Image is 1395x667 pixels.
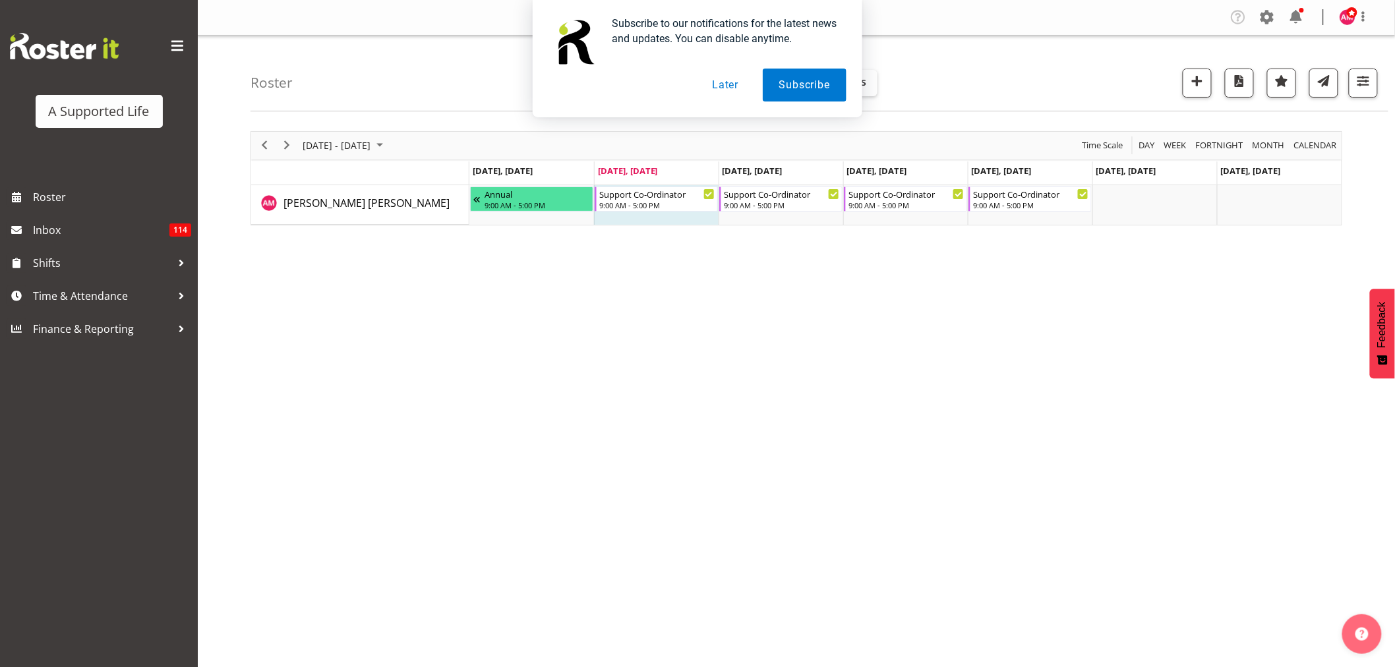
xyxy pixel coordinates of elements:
[1163,137,1188,154] span: Week
[1292,137,1340,154] button: Month
[33,187,191,207] span: Roster
[283,196,450,210] span: [PERSON_NAME] [PERSON_NAME]
[724,200,839,210] div: 9:00 AM - 5:00 PM
[599,200,715,210] div: 9:00 AM - 5:00 PM
[973,187,1088,200] div: Support Co-Ordinator
[485,200,590,210] div: 9:00 AM - 5:00 PM
[1081,137,1126,154] button: Time Scale
[301,137,372,154] span: [DATE] - [DATE]
[33,286,171,306] span: Time & Attendance
[844,187,967,212] div: Alicia Mark"s event - Support Co-Ordinator Begin From Thursday, October 2, 2025 at 9:00:00 AM GMT...
[283,195,450,211] a: [PERSON_NAME] [PERSON_NAME]
[848,187,964,200] div: Support Co-Ordinator
[723,165,783,177] span: [DATE], [DATE]
[33,253,171,273] span: Shifts
[473,165,533,177] span: [DATE], [DATE]
[719,187,843,212] div: Alicia Mark"s event - Support Co-Ordinator Begin From Wednesday, October 1, 2025 at 9:00:00 AM GM...
[549,16,601,69] img: notification icon
[251,185,469,225] td: Alicia Mark resource
[33,319,171,339] span: Finance & Reporting
[1377,302,1388,348] span: Feedback
[696,69,755,101] button: Later
[1293,137,1338,154] span: calendar
[599,187,715,200] div: Support Co-Ordinator
[1195,137,1245,154] span: Fortnight
[1081,137,1125,154] span: Time Scale
[485,187,590,200] div: Annual
[1251,137,1286,154] span: Month
[1194,137,1246,154] button: Fortnight
[1162,137,1189,154] button: Timeline Week
[848,200,964,210] div: 9:00 AM - 5:00 PM
[763,69,846,101] button: Subscribe
[169,223,191,237] span: 114
[1251,137,1288,154] button: Timeline Month
[276,132,298,159] div: next period
[847,165,907,177] span: [DATE], [DATE]
[973,200,1088,210] div: 9:00 AM - 5:00 PM
[278,137,296,154] button: Next
[301,137,389,154] button: September 2025
[972,165,1032,177] span: [DATE], [DATE]
[1370,289,1395,378] button: Feedback - Show survey
[601,16,846,46] div: Subscribe to our notifications for the latest news and updates. You can disable anytime.
[469,185,1342,225] table: Timeline Week of September 30, 2025
[1137,137,1158,154] button: Timeline Day
[968,187,1092,212] div: Alicia Mark"s event - Support Co-Ordinator Begin From Friday, October 3, 2025 at 9:00:00 AM GMT+1...
[253,132,276,159] div: previous period
[298,132,391,159] div: Sep 29 - Oct 05, 2025
[256,137,274,154] button: Previous
[1355,627,1369,641] img: help-xxl-2.png
[470,187,593,212] div: Alicia Mark"s event - Annual Begin From Monday, August 25, 2025 at 9:00:00 AM GMT+12:00 Ends At M...
[598,165,658,177] span: [DATE], [DATE]
[724,187,839,200] div: Support Co-Ordinator
[1138,137,1156,154] span: Day
[595,187,718,212] div: Alicia Mark"s event - Support Co-Ordinator Begin From Tuesday, September 30, 2025 at 9:00:00 AM G...
[251,131,1342,225] div: Timeline Week of September 30, 2025
[1221,165,1281,177] span: [DATE], [DATE]
[33,220,169,240] span: Inbox
[1096,165,1156,177] span: [DATE], [DATE]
